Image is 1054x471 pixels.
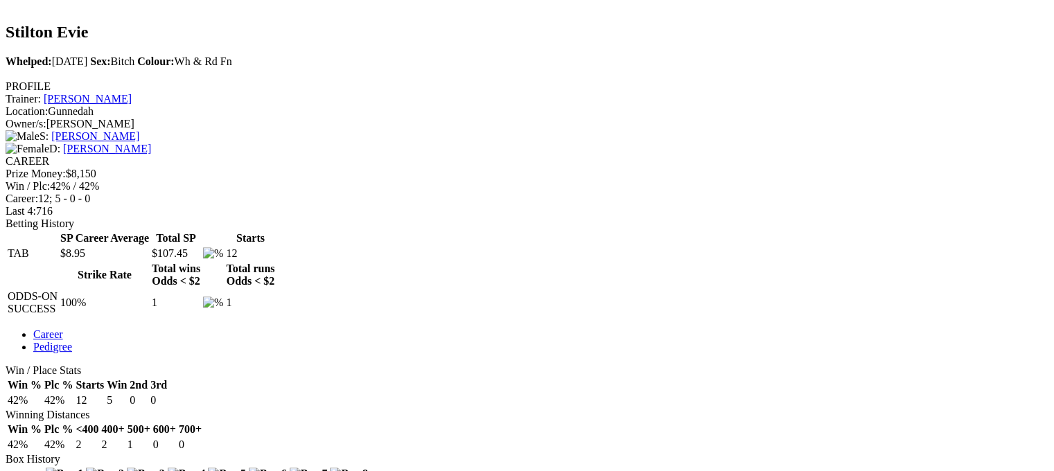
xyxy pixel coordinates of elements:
img: % [203,296,223,309]
div: Betting History [6,217,1048,230]
span: Owner/s: [6,118,46,130]
th: Total wins Odds < $2 [151,262,201,288]
span: [DATE] [6,55,87,67]
a: Pedigree [33,341,72,353]
th: Strike Rate [60,262,150,288]
th: 500+ [127,423,151,436]
td: 12 [75,393,105,407]
img: % [203,247,223,260]
th: SP Career Average [60,231,150,245]
td: 2 [101,438,125,452]
th: Starts [225,231,275,245]
a: [PERSON_NAME] [63,143,151,154]
div: [PERSON_NAME] [6,118,1048,130]
th: Win % [7,378,42,392]
td: TAB [7,247,58,260]
td: 5 [106,393,128,407]
span: Wh & Rd Fn [137,55,231,67]
th: 600+ [152,423,177,436]
h2: Stilton Evie [6,23,1048,42]
span: Trainer: [6,93,41,105]
span: Career: [6,193,38,204]
th: Plc % [44,378,73,392]
td: 0 [152,438,177,452]
th: Starts [75,378,105,392]
th: <400 [75,423,99,436]
td: 2 [75,438,99,452]
th: 700+ [178,423,202,436]
img: Male [6,130,39,143]
th: Plc % [44,423,73,436]
td: 42% [7,438,42,452]
div: 716 [6,205,1048,217]
b: Colour: [137,55,174,67]
div: Winning Distances [6,409,1048,421]
span: Prize Money: [6,168,66,179]
span: Win / Plc: [6,180,50,192]
td: 42% [44,393,73,407]
td: 1 [225,290,275,316]
span: Location: [6,105,48,117]
div: PROFILE [6,80,1048,93]
td: 0 [150,393,168,407]
td: 42% [7,393,42,407]
a: [PERSON_NAME] [44,93,132,105]
b: Sex: [90,55,110,67]
th: Total runs Odds < $2 [225,262,275,288]
b: Whelped: [6,55,52,67]
td: 0 [178,438,202,452]
span: Bitch [90,55,134,67]
td: 1 [127,438,151,452]
div: CAREER [6,155,1048,168]
div: $8,150 [6,168,1048,180]
div: Win / Place Stats [6,364,1048,377]
td: 1 [151,290,201,316]
th: 3rd [150,378,168,392]
div: Box History [6,453,1048,465]
th: Win [106,378,128,392]
th: Total SP [151,231,201,245]
span: D: [6,143,60,154]
td: $8.95 [60,247,150,260]
td: 42% [44,438,73,452]
img: Female [6,143,49,155]
td: 0 [129,393,148,407]
div: Gunnedah [6,105,1048,118]
td: 12 [225,247,275,260]
div: 42% / 42% [6,180,1048,193]
td: $107.45 [151,247,201,260]
div: 12; 5 - 0 - 0 [6,193,1048,205]
th: Win % [7,423,42,436]
span: Last 4: [6,205,36,217]
td: ODDS-ON SUCCESS [7,290,58,316]
th: 2nd [129,378,148,392]
a: [PERSON_NAME] [51,130,139,142]
th: 400+ [101,423,125,436]
span: S: [6,130,49,142]
td: 100% [60,290,150,316]
a: Career [33,328,63,340]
